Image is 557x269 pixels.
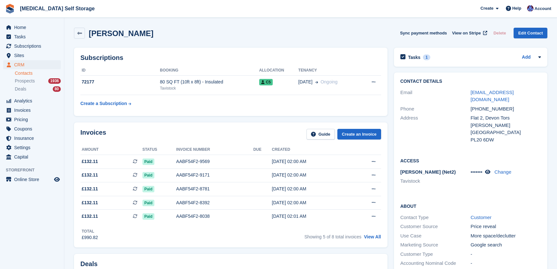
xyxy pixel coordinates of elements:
a: menu [3,115,61,124]
th: Due [253,145,272,155]
img: Helen Walker [527,5,534,12]
a: Change [494,169,511,175]
div: Total [82,228,98,234]
h2: Contact Details [400,79,541,84]
span: Coupons [14,124,53,133]
div: Tavistock [160,85,259,91]
div: AABF54F2-8392 [176,199,253,206]
div: 80 SQ FT (10ft x 8ft) - Insulated [160,79,259,85]
div: Email [400,89,471,103]
span: Storefront [6,167,64,173]
span: Tasks [14,32,53,41]
h2: About [400,203,541,209]
span: Analytics [14,96,53,105]
div: Address [400,114,471,143]
button: Sync payment methods [400,28,447,38]
span: ••••••• [470,169,482,175]
li: Tavistock [400,178,471,185]
a: menu [3,23,61,32]
div: [PERSON_NAME] [470,122,541,129]
span: Subscriptions [14,42,53,51]
span: [DATE] [298,79,313,85]
div: [GEOGRAPHIC_DATA] [470,129,541,136]
span: Paid [142,213,154,220]
a: menu [3,124,61,133]
div: [DATE] 02:01 AM [272,213,350,220]
span: Paid [142,159,154,165]
a: menu [3,32,61,41]
a: View on Stripe [450,28,489,38]
div: AABF54F2-8038 [176,213,253,220]
div: [PHONE_NUMBER] [470,105,541,113]
span: View on Stripe [452,30,481,36]
div: PL20 6DW [470,136,541,144]
div: Create a Subscription [80,100,127,107]
a: Prospects 1936 [15,78,61,84]
span: £132.11 [82,213,98,220]
div: 1 [423,54,430,60]
a: Customer [470,215,491,220]
th: Amount [80,145,142,155]
span: Deals [15,86,26,92]
img: stora-icon-8386f47178a22dfd0bd8f6a31ec36ba5ce8667c1dd55bd0f319d3a0aa187defe.svg [5,4,15,14]
div: Flat 2, Devon Tors [470,114,541,122]
div: £990.82 [82,234,98,241]
button: Delete [491,28,508,38]
a: menu [3,42,61,51]
span: [PERSON_NAME] (Net2) [400,169,456,175]
div: Customer Source [400,223,471,230]
a: Guide [306,129,335,139]
a: Deals 80 [15,86,61,92]
th: Tenancy [298,65,360,76]
a: Contacts [15,70,61,76]
div: [DATE] 02:00 AM [272,199,350,206]
span: Online Store [14,175,53,184]
div: More space/declutter [470,232,541,240]
a: [EMAIL_ADDRESS][DOMAIN_NAME] [470,90,514,102]
span: £132.11 [82,199,98,206]
div: AABF54F2-8781 [176,186,253,192]
div: AABF54F2-9171 [176,172,253,178]
div: Accounting Nominal Code [400,260,471,267]
a: menu [3,152,61,161]
div: 80 [53,86,61,92]
th: Booking [160,65,259,76]
a: menu [3,175,61,184]
h2: Invoices [80,129,106,139]
span: £132.11 [82,172,98,178]
h2: Subscriptions [80,54,381,62]
div: [DATE] 02:00 AM [272,172,350,178]
div: Phone [400,105,471,113]
div: Google search [470,241,541,249]
a: menu [3,106,61,115]
div: Use Case [400,232,471,240]
a: Add [522,54,531,61]
h2: Access [400,157,541,164]
span: CRM [14,60,53,69]
span: C5 [259,79,273,85]
div: [DATE] 02:00 AM [272,158,350,165]
a: menu [3,96,61,105]
span: £132.11 [82,186,98,192]
span: Help [512,5,521,12]
span: Paid [142,200,154,206]
a: Create a Subscription [80,98,131,110]
span: Home [14,23,53,32]
h2: [PERSON_NAME] [89,29,153,38]
span: Create [480,5,493,12]
div: 72177 [80,79,160,85]
a: menu [3,60,61,69]
a: Edit Contact [514,28,547,38]
div: Price reveal [470,223,541,230]
span: £132.11 [82,158,98,165]
span: Account [534,5,551,12]
th: Invoice number [176,145,253,155]
a: menu [3,143,61,152]
span: Insurance [14,134,53,143]
span: Settings [14,143,53,152]
th: Created [272,145,350,155]
a: menu [3,51,61,60]
a: Create an Invoice [337,129,381,139]
a: Preview store [53,176,61,183]
div: 1936 [48,78,61,84]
